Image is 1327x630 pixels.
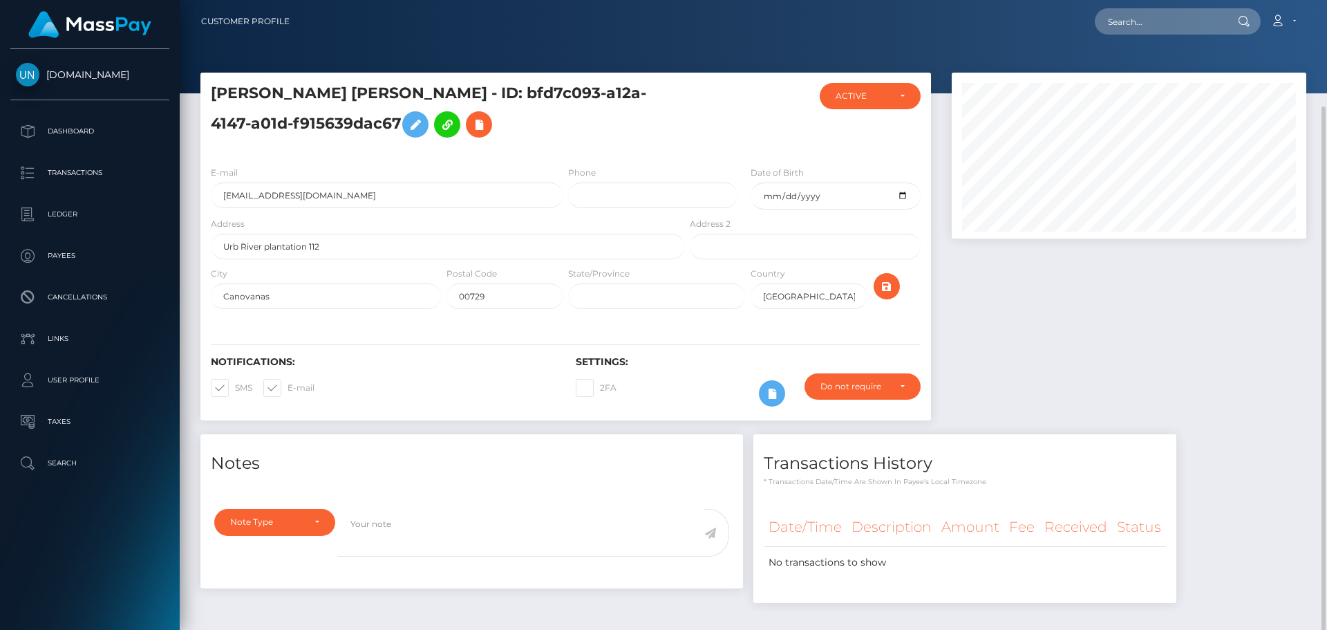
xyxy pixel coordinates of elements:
label: State/Province [568,268,630,280]
a: Dashboard [10,114,169,149]
button: ACTIVE [820,83,921,109]
h6: Notifications: [211,356,555,368]
div: Note Type [230,517,303,528]
a: Customer Profile [201,7,290,36]
th: Description [847,508,937,546]
h6: Settings: [576,356,920,368]
button: Note Type [214,509,335,535]
label: Phone [568,167,596,179]
p: Payees [16,245,164,266]
p: Ledger [16,204,164,225]
label: Address 2 [690,218,731,230]
p: Taxes [16,411,164,432]
label: SMS [211,379,252,397]
a: Search [10,446,169,481]
p: Search [16,453,164,474]
label: E-mail [211,167,238,179]
th: Amount [937,508,1004,546]
div: Do not require [820,381,889,392]
label: Postal Code [446,268,497,280]
th: Fee [1004,508,1039,546]
p: Links [16,328,164,349]
label: E-mail [263,379,314,397]
th: Status [1112,508,1166,546]
a: Payees [10,239,169,273]
label: Country [751,268,785,280]
p: Cancellations [16,287,164,308]
th: Date/Time [764,508,847,546]
div: ACTIVE [836,91,889,102]
label: Date of Birth [751,167,804,179]
p: Transactions [16,163,164,183]
p: User Profile [16,370,164,391]
h4: Transactions History [764,452,1166,476]
th: Received [1039,508,1112,546]
img: MassPay Logo [28,11,151,38]
a: Transactions [10,156,169,190]
a: Cancellations [10,280,169,315]
h4: Notes [211,452,733,476]
span: [DOMAIN_NAME] [10,68,169,81]
label: City [211,268,227,280]
a: User Profile [10,363,169,398]
button: Do not require [804,373,921,400]
img: Unlockt.me [16,63,39,86]
h5: [PERSON_NAME] [PERSON_NAME] - ID: bfd7c093-a12a-4147-a01d-f915639dac67 [211,83,677,145]
label: 2FA [576,379,617,397]
a: Links [10,322,169,356]
a: Ledger [10,197,169,232]
input: Search... [1095,8,1225,35]
a: Taxes [10,405,169,439]
p: * Transactions date/time are shown in payee's local timezone [764,476,1166,487]
td: No transactions to show [764,546,1166,578]
label: Address [211,218,245,230]
p: Dashboard [16,121,164,142]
